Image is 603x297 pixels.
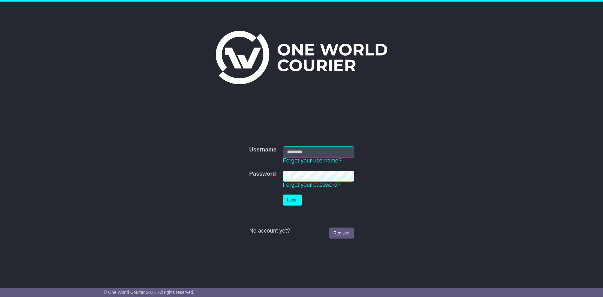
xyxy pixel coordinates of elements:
img: One World [216,31,387,84]
div: No account yet? [249,228,354,234]
a: Register [329,228,354,239]
span: © One World Courier 2025. All rights reserved. [104,290,194,295]
label: Password [249,171,276,178]
label: Username [249,146,276,153]
button: Login [283,195,302,206]
a: Forgot your username? [283,157,342,164]
a: Forgot your password? [283,182,341,188]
